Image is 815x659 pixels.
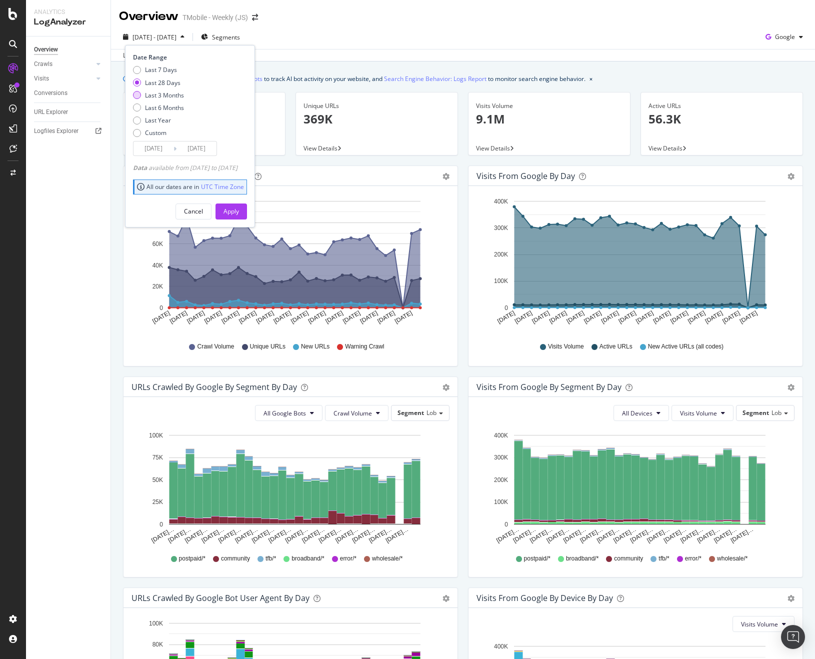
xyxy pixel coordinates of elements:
div: gear [442,595,449,602]
div: Visits from Google by day [476,171,575,181]
p: 56.3K [648,110,795,127]
text: [DATE] [393,309,413,325]
div: Last 6 Months [133,103,184,112]
div: Visits From Google By Device By Day [476,593,613,603]
span: wholesale/* [372,554,402,563]
div: A chart. [131,194,446,333]
text: [DATE] [617,309,637,325]
span: Visits Volume [741,620,778,628]
div: gear [787,595,794,602]
button: Google [761,29,807,45]
text: 200K [494,476,508,483]
div: Date Range [133,53,244,61]
text: [DATE] [289,309,309,325]
text: [DATE] [203,309,223,325]
text: [DATE] [359,309,379,325]
span: Warning Crawl [345,342,384,351]
span: Google [775,32,795,41]
text: 50K [152,476,163,483]
div: Last Year [133,116,184,124]
button: [DATE] - [DATE] [119,29,188,45]
text: 60K [152,240,163,247]
div: Last 3 Months [133,91,184,99]
button: close banner [587,71,595,86]
text: [DATE] [272,309,292,325]
text: 400K [494,432,508,439]
text: [DATE] [582,309,602,325]
div: URLs Crawled by Google bot User Agent By Day [131,593,309,603]
div: URL Explorer [34,107,68,117]
button: Crawl Volume [325,405,388,421]
span: community [221,554,250,563]
span: community [614,554,643,563]
button: All Devices [613,405,669,421]
text: 400K [494,198,508,205]
text: 100K [149,620,163,627]
span: Active URLs [599,342,632,351]
div: Last 28 Days [145,78,180,87]
p: 369K [303,110,450,127]
span: Segment [742,408,769,417]
text: [DATE] [324,309,344,325]
text: [DATE] [686,309,706,325]
span: [DATE] - [DATE] [132,33,176,41]
div: Active URLs [648,101,795,110]
text: [DATE] [186,309,206,325]
div: Last 7 Days [145,65,177,74]
button: Visits Volume [671,405,733,421]
span: tfb/* [265,554,276,563]
span: Segments [212,33,240,41]
span: Lob [771,408,781,417]
text: [DATE] [307,309,327,325]
span: View Details [303,144,337,152]
span: tfb/* [658,554,669,563]
div: Last update [123,51,177,60]
text: [DATE] [220,309,240,325]
div: Open Intercom Messenger [781,625,805,649]
span: broadband/* [291,554,324,563]
text: [DATE] [237,309,257,325]
span: Visits Volume [680,409,717,417]
div: A chart. [131,429,446,545]
text: 200K [494,251,508,258]
div: URLs Crawled by Google By Segment By Day [131,382,297,392]
text: 100K [149,432,163,439]
text: [DATE] [721,309,741,325]
div: Visits Volume [476,101,622,110]
span: New URLs [301,342,329,351]
div: Apply [223,207,239,215]
text: [DATE] [168,309,188,325]
div: Custom [133,128,184,137]
text: [DATE] [531,309,551,325]
span: View Details [476,144,510,152]
span: Visits Volume [548,342,584,351]
div: Analytics [34,8,102,16]
a: Visits [34,73,93,84]
text: [DATE] [151,309,171,325]
div: TMobile - Weekly (JS) [182,12,248,22]
div: A chart. [476,194,791,333]
div: Custom [145,128,166,137]
text: 400K [494,643,508,650]
text: 0 [159,521,163,528]
a: Overview [34,44,103,55]
span: View Details [648,144,682,152]
span: broadband/* [566,554,598,563]
span: postpaid/* [179,554,205,563]
text: 0 [504,521,508,528]
input: Start Date [133,141,173,155]
a: Logfiles Explorer [34,126,103,136]
a: Crawls [34,59,93,69]
div: Cancel [184,207,203,215]
div: Visits from Google By Segment By Day [476,382,621,392]
span: Data [133,163,148,172]
text: [DATE] [738,309,758,325]
input: End Date [176,141,216,155]
span: All Google Bots [263,409,306,417]
div: Last Year [145,116,171,124]
text: 100K [494,278,508,285]
a: UTC Time Zone [201,182,244,191]
div: Visits [34,73,49,84]
text: 40K [152,262,163,269]
text: [DATE] [255,309,275,325]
